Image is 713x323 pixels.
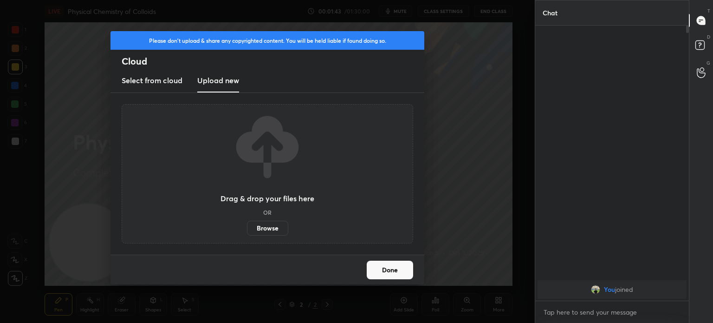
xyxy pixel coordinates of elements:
p: G [707,59,710,66]
h5: OR [263,210,272,215]
p: T [707,7,710,14]
h3: Drag & drop your files here [220,195,314,202]
p: D [707,33,710,40]
div: grid [535,278,689,301]
span: joined [615,286,633,293]
span: You [604,286,615,293]
img: 2782fdca8abe4be7a832ca4e3fcd32a4.jpg [591,285,600,294]
h3: Upload new [197,75,239,86]
h2: Cloud [122,55,424,67]
p: Chat [535,0,565,25]
div: Please don't upload & share any copyrighted content. You will be held liable if found doing so. [110,31,424,50]
h3: Select from cloud [122,75,182,86]
button: Done [367,261,413,279]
